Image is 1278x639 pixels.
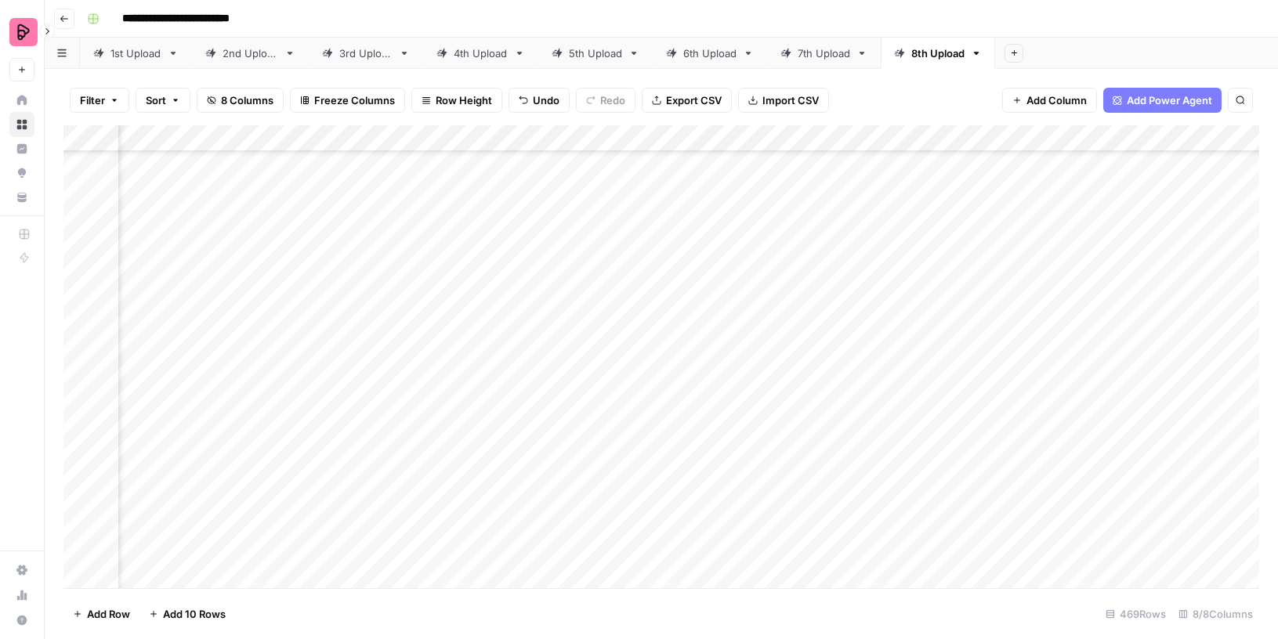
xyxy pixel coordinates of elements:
[314,92,395,108] span: Freeze Columns
[666,92,722,108] span: Export CSV
[110,45,161,61] div: 1st Upload
[9,136,34,161] a: Insights
[146,92,166,108] span: Sort
[136,88,190,113] button: Sort
[9,185,34,210] a: Your Data
[9,583,34,608] a: Usage
[9,558,34,583] a: Settings
[9,18,38,46] img: Preply Logo
[9,13,34,52] button: Workspace: Preply
[290,88,405,113] button: Freeze Columns
[762,92,819,108] span: Import CSV
[87,606,130,622] span: Add Row
[911,45,965,61] div: 8th Upload
[1127,92,1212,108] span: Add Power Agent
[221,92,273,108] span: 8 Columns
[533,92,559,108] span: Undo
[9,161,34,186] a: Opportunities
[642,88,732,113] button: Export CSV
[80,38,192,69] a: 1st Upload
[411,88,502,113] button: Row Height
[1172,601,1259,626] div: 8/8 Columns
[9,112,34,137] a: Browse
[1002,88,1097,113] button: Add Column
[339,45,393,61] div: 3rd Upload
[139,601,235,626] button: Add 10 Rows
[576,88,635,113] button: Redo
[881,38,995,69] a: 8th Upload
[9,608,34,633] button: Help + Support
[1026,92,1087,108] span: Add Column
[192,38,309,69] a: 2nd Upload
[683,45,737,61] div: 6th Upload
[653,38,767,69] a: 6th Upload
[538,38,653,69] a: 5th Upload
[163,606,226,622] span: Add 10 Rows
[509,88,570,113] button: Undo
[1099,601,1172,626] div: 469 Rows
[197,88,284,113] button: 8 Columns
[1103,88,1222,113] button: Add Power Agent
[738,88,829,113] button: Import CSV
[767,38,881,69] a: 7th Upload
[569,45,622,61] div: 5th Upload
[436,92,492,108] span: Row Height
[80,92,105,108] span: Filter
[454,45,508,61] div: 4th Upload
[423,38,538,69] a: 4th Upload
[309,38,423,69] a: 3rd Upload
[223,45,278,61] div: 2nd Upload
[798,45,850,61] div: 7th Upload
[70,88,129,113] button: Filter
[9,88,34,113] a: Home
[63,601,139,626] button: Add Row
[600,92,625,108] span: Redo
